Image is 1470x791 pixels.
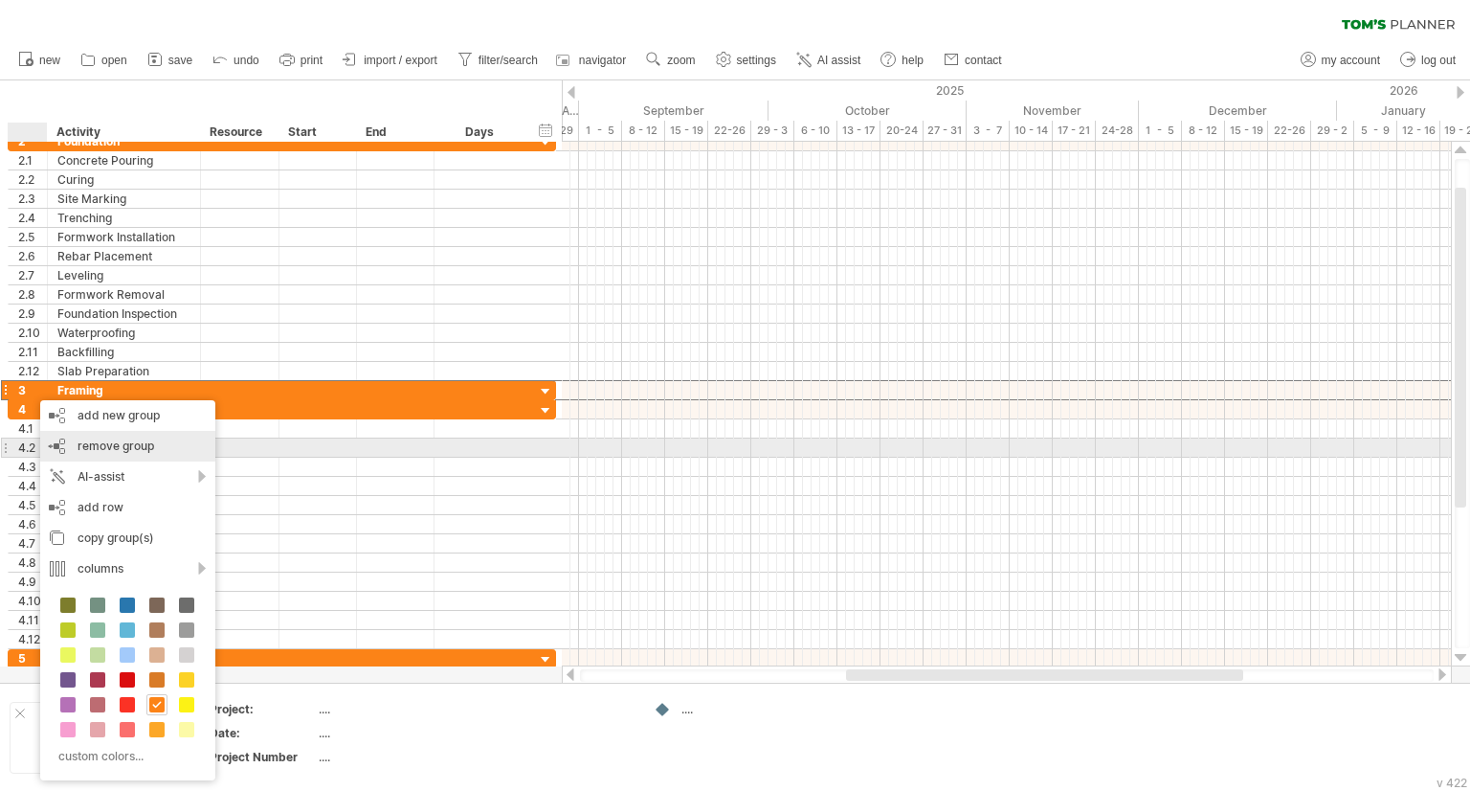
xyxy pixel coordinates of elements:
span: print [301,54,323,67]
div: columns [40,554,215,584]
div: September 2025 [579,101,768,121]
div: 4.4 [18,477,47,495]
div: .... [319,725,479,741]
div: 5 - 9 [1354,121,1397,141]
div: 8 - 12 [1182,121,1225,141]
div: Trenching [57,209,190,227]
span: help [902,54,924,67]
div: 27 - 31 [924,121,967,141]
div: 1 - 5 [1139,121,1182,141]
div: 20-24 [880,121,924,141]
a: navigator [553,48,632,73]
div: 2.2 [18,170,47,189]
div: 3 [18,381,47,399]
div: 2.11 [18,343,47,361]
div: 2.8 [18,285,47,304]
div: Resource [210,123,268,142]
a: save [143,48,198,73]
div: 17 - 21 [1053,121,1096,141]
div: 15 - 19 [665,121,708,141]
div: Foundation Inspection [57,305,190,323]
span: import / export [364,54,437,67]
a: undo [208,48,265,73]
div: October 2025 [768,101,967,121]
a: import / export [338,48,443,73]
span: log out [1421,54,1456,67]
div: 4.9 [18,573,47,591]
div: Leveling [57,266,190,284]
div: .... [681,701,786,717]
span: contact [965,54,1002,67]
div: Slab Preparation [57,362,190,380]
a: filter/search [453,48,544,73]
div: 29 - 2 [1311,121,1354,141]
div: add row [40,492,215,523]
div: Add your own logo [10,702,189,774]
div: Rebar Placement [57,247,190,265]
div: 5 [18,649,47,667]
a: help [876,48,929,73]
div: Days [434,123,524,142]
a: my account [1296,48,1386,73]
div: 2.6 [18,247,47,265]
span: new [39,54,60,67]
div: 4.6 [18,515,47,533]
span: filter/search [479,54,538,67]
div: Project Number [210,749,315,765]
div: AI-assist [40,462,215,492]
div: Start [288,123,345,142]
div: 4.2 [18,439,47,457]
span: my account [1322,54,1380,67]
div: Site Marking [57,190,190,208]
div: 4.8 [18,554,47,572]
div: .... [319,701,479,717]
div: 24-28 [1096,121,1139,141]
a: open [76,48,133,73]
div: 29 - 3 [751,121,794,141]
a: zoom [641,48,701,73]
div: 4.3 [18,458,47,476]
div: Backfilling [57,343,190,361]
div: 3 - 7 [967,121,1010,141]
div: 6 - 10 [794,121,837,141]
a: settings [711,48,782,73]
span: settings [737,54,776,67]
div: Formwork Installation [57,228,190,246]
div: 4.7 [18,534,47,553]
div: 2.9 [18,305,47,323]
div: 2.3 [18,190,47,208]
div: Activity [56,123,189,142]
span: zoom [667,54,695,67]
div: 2.7 [18,266,47,284]
span: undo [234,54,259,67]
div: December 2025 [1139,101,1337,121]
div: Waterproofing [57,324,190,342]
div: 2.12 [18,362,47,380]
div: 2.1 [18,151,47,169]
a: log out [1395,48,1461,73]
div: add new group [40,400,215,431]
div: 8 - 12 [622,121,665,141]
span: remove group [78,439,154,453]
span: navigator [579,54,626,67]
div: 2.5 [18,228,47,246]
div: 4 [18,400,47,418]
span: save [168,54,192,67]
div: 4.5 [18,496,47,514]
div: 12 - 16 [1397,121,1440,141]
div: 22-26 [1268,121,1311,141]
a: print [275,48,328,73]
div: v 422 [1437,776,1467,790]
div: copy group(s) [40,523,215,554]
div: .... [319,749,479,765]
div: Formwork Removal [57,285,190,304]
a: AI assist [791,48,866,73]
div: Date: [210,725,315,741]
div: Concrete Pouring [57,151,190,169]
a: contact [939,48,1008,73]
div: 15 - 19 [1225,121,1268,141]
span: AI assist [817,54,860,67]
div: 13 - 17 [837,121,880,141]
div: 4.10 [18,592,47,610]
div: custom colors... [50,743,200,769]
